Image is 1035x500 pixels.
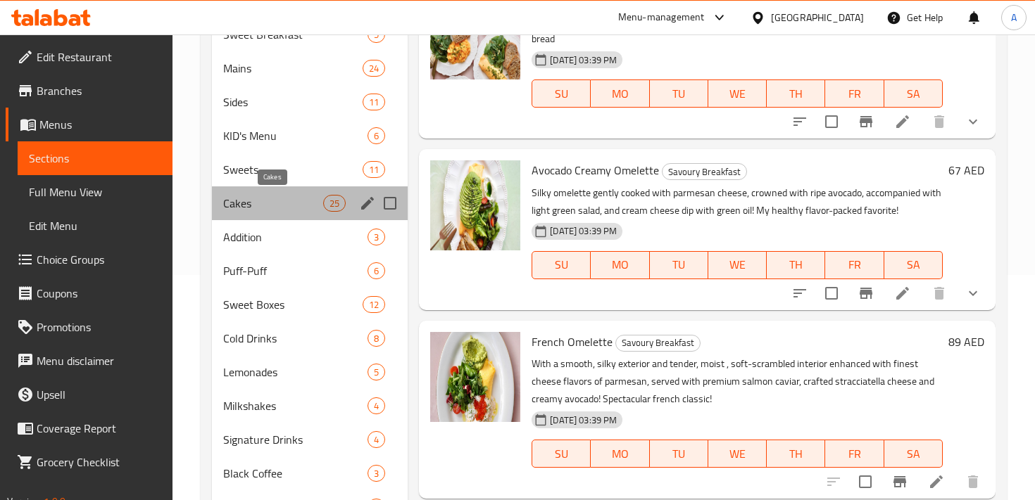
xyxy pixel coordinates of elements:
[532,440,591,468] button: SU
[532,251,591,279] button: SU
[544,224,622,238] span: [DATE] 03:39 PM
[368,397,385,414] div: items
[596,255,644,275] span: MO
[6,40,172,74] a: Edit Restaurant
[368,330,385,347] div: items
[212,321,408,355] div: Cold Drinks8
[890,444,937,464] span: SA
[368,332,384,345] span: 8
[884,251,943,279] button: SA
[223,161,363,178] span: Sweets
[212,355,408,389] div: Lemonades5
[714,255,761,275] span: WE
[6,310,172,344] a: Promotions
[368,231,384,244] span: 3
[956,465,990,499] button: delete
[212,456,408,490] div: Black Coffee3
[212,119,408,153] div: KID's Menu6
[223,195,323,212] span: Cakes
[655,444,703,464] span: TU
[714,84,761,104] span: WE
[223,262,368,279] span: Puff-Puff
[29,184,161,200] span: Full Menu View
[212,288,408,321] div: Sweet Boxes12
[783,276,817,310] button: sort-choices
[223,60,363,77] span: Mains
[368,127,385,144] div: items
[922,105,956,139] button: delete
[223,94,363,110] span: Sides
[650,251,708,279] button: TU
[708,440,767,468] button: WE
[212,220,408,254] div: Addition3
[363,96,384,109] span: 11
[890,255,937,275] span: SA
[884,79,943,108] button: SA
[772,84,820,104] span: TH
[223,330,368,347] span: Cold Drinks
[883,465,917,499] button: Branch-specific-item
[544,53,622,67] span: [DATE] 03:39 PM
[223,431,368,448] span: Signature Drinks
[772,444,820,464] span: TH
[212,254,408,288] div: Puff-Puff6
[368,229,385,245] div: items
[767,79,825,108] button: TH
[18,175,172,209] a: Full Menu View
[849,105,883,139] button: Branch-specific-item
[767,251,825,279] button: TH
[767,440,825,468] button: TH
[1011,10,1017,25] span: A
[363,60,385,77] div: items
[363,94,385,110] div: items
[965,113,981,130] svg: Show Choices
[212,85,408,119] div: Sides11
[357,193,378,214] button: edit
[6,74,172,108] a: Branches
[368,364,385,380] div: items
[948,160,984,180] h6: 67 AED
[591,79,649,108] button: MO
[956,105,990,139] button: show more
[430,160,520,250] img: Avocado Creamy Omelette
[849,276,883,310] button: Branch-specific-item
[37,49,161,65] span: Edit Restaurant
[368,467,384,480] span: 3
[223,364,368,380] span: Lemonades
[368,129,384,143] span: 6
[894,285,911,302] a: Edit menu item
[223,465,368,482] div: Black Coffee
[825,79,884,108] button: FR
[922,276,956,310] button: delete
[6,344,172,378] a: Menu disclaimer
[6,378,172,411] a: Upsell
[890,84,937,104] span: SA
[532,355,943,408] p: With a smooth, silky exterior and tender, moist , soft-scrambled interior enhanced with finest ch...
[39,116,161,133] span: Menus
[662,163,747,180] div: Savoury Breakfast
[18,141,172,175] a: Sections
[368,264,384,278] span: 6
[223,397,368,414] div: Milkshakes
[650,440,708,468] button: TU
[223,229,368,245] div: Addition
[591,440,649,468] button: MO
[368,399,384,413] span: 4
[771,10,864,25] div: [GEOGRAPHIC_DATA]
[223,296,363,313] span: Sweet Boxes
[212,186,408,220] div: Cakes25edit
[212,51,408,85] div: Mains24
[223,127,368,144] span: KID's Menu
[532,184,943,219] p: Silky omelette gently cooked with parmesan cheese, crowned with ripe avocado, accompanied with li...
[544,414,622,427] span: [DATE] 03:39 PM
[928,473,945,490] a: Edit menu item
[363,62,384,75] span: 24
[37,251,161,268] span: Choice Groups
[6,276,172,310] a: Coupons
